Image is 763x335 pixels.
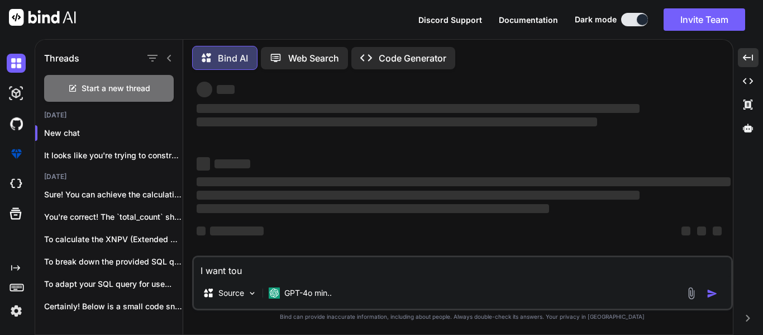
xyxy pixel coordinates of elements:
span: Documentation [499,15,558,25]
p: To adapt your SQL query for use... [44,279,183,290]
p: Bind can provide inaccurate information, including about people. Always double-check its answers.... [192,313,733,321]
p: Bind AI [218,51,248,65]
span: ‌ [197,104,640,113]
p: Code Generator [379,51,446,65]
p: To break down the provided SQL query... [44,256,183,267]
img: GPT-4o mini [269,287,280,299]
span: ‌ [210,227,264,235]
img: darkChat [7,54,26,73]
button: Documentation [499,14,558,26]
img: cloudideIcon [7,174,26,194]
span: Discord Support [418,15,482,25]
span: ‌ [197,117,597,126]
span: ‌ [197,204,549,213]
span: ‌ [197,191,640,200]
span: ‌ [217,85,235,94]
img: settings [7,301,26,320]
img: premium [7,144,26,163]
img: attachment [685,287,698,300]
p: You're correct! The `total_count` should be calculated... [44,211,183,223]
span: ‌ [197,82,212,97]
textarea: I want to [194,257,731,277]
span: ‌ [197,227,206,235]
img: icon [707,288,718,299]
span: ‌ [197,157,210,171]
img: darkAi-studio [7,84,26,103]
button: Discord Support [418,14,482,26]
p: To calculate the XNPV (Extended Net Present... [44,234,183,245]
p: Source [218,287,244,299]
p: It looks like you're trying to construct... [44,150,183,161]
img: Pick Models [247,289,257,298]
p: GPT-4o min.. [284,287,332,299]
p: Sure! You can achieve the calculation of... [44,189,183,200]
h2: [DATE] [35,111,183,120]
span: ‌ [713,227,722,235]
p: Web Search [288,51,339,65]
h2: [DATE] [35,172,183,181]
img: Bind AI [9,9,76,26]
span: ‌ [681,227,690,235]
span: ‌ [214,159,250,168]
span: Dark mode [575,14,617,25]
span: ‌ [197,177,731,186]
button: Invite Team [664,8,745,31]
p: Certainly! Below is a small code snippet... [44,301,183,312]
span: Start a new thread [82,83,150,94]
img: githubDark [7,114,26,133]
span: ‌ [697,227,706,235]
h1: Threads [44,51,79,65]
p: New chat [44,128,183,139]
